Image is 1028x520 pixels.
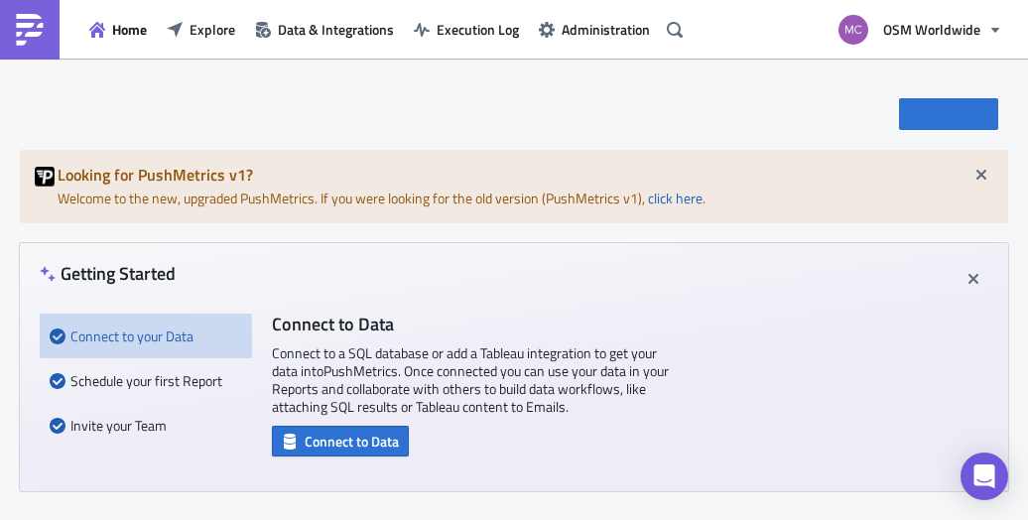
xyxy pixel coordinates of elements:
[20,150,1008,223] div: Welcome to the new, upgraded PushMetrics. If you were looking for the old version (PushMetrics v1...
[112,19,147,40] span: Home
[272,314,669,334] h4: Connect to Data
[50,314,242,358] div: Connect to your Data
[14,14,46,46] img: PushMetrics
[272,426,409,456] button: Connect to Data
[40,263,176,284] h4: Getting Started
[50,358,242,403] div: Schedule your first Report
[961,453,1008,500] div: Open Intercom Messenger
[245,14,404,45] button: Data & Integrations
[437,19,519,40] span: Execution Log
[827,8,1013,52] button: OSM Worldwide
[79,14,157,45] button: Home
[883,19,980,40] span: OSM Worldwide
[50,403,242,448] div: Invite your Team
[157,14,245,45] button: Explore
[836,13,870,47] img: Avatar
[58,167,993,183] h5: Looking for PushMetrics v1?
[404,14,529,45] button: Execution Log
[278,19,394,40] span: Data & Integrations
[648,188,703,208] a: click here
[562,19,650,40] span: Administration
[190,19,235,40] span: Explore
[272,344,669,416] p: Connect to a SQL database or add a Tableau integration to get your data into PushMetrics . Once c...
[305,431,399,452] span: Connect to Data
[529,14,660,45] button: Administration
[272,429,409,450] a: Connect to Data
